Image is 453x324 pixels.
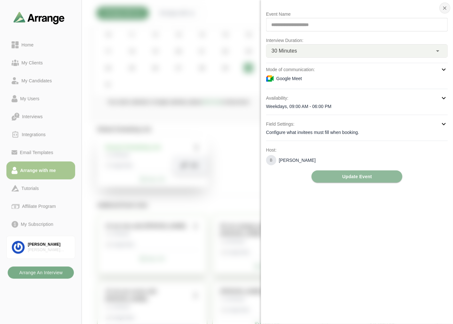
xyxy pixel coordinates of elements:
[18,220,56,228] div: My Subscription
[19,41,36,49] div: Home
[18,95,42,103] div: My Users
[266,75,448,82] div: Google Meet
[18,167,59,174] div: Arrange with me
[312,170,402,183] button: Update Event
[20,113,45,120] div: Interviews
[266,66,315,73] p: Mode of communication:
[266,10,448,18] p: Event Name
[6,126,75,144] a: Integrations
[6,215,75,233] a: My Subscription
[266,120,295,128] p: Field Settings:
[266,155,276,165] div: B
[28,242,70,247] div: [PERSON_NAME]
[8,267,74,279] button: Arrange An Interview
[6,36,75,54] a: Home
[279,157,316,163] p: [PERSON_NAME]
[19,77,54,85] div: My Candidates
[266,75,274,82] img: Meeting Mode Icon
[6,54,75,72] a: My Clients
[266,37,448,44] p: Interview Duration:
[6,108,75,126] a: Interviews
[28,247,70,253] div: [PERSON_NAME] Associates
[20,203,58,210] div: Affiliate Program
[6,72,75,90] a: My Candidates
[19,131,48,138] div: Integrations
[342,170,372,183] span: Update Event
[266,129,448,136] div: Configure what invitees must fill when booking.
[6,179,75,197] a: Tutorials
[19,267,63,279] b: Arrange An Interview
[266,94,289,102] p: Availability:
[19,185,41,192] div: Tutorials
[13,12,65,24] img: arrangeai-name-small-logo.4d2b8aee.svg
[6,144,75,162] a: Email Templates
[266,103,448,110] div: Weekdays, 09:00 AM - 06:00 PM
[6,197,75,215] a: Affiliate Program
[266,146,448,154] p: Host:
[6,162,75,179] a: Arrange with me
[6,236,75,259] a: [PERSON_NAME][PERSON_NAME] Associates
[6,90,75,108] a: My Users
[19,59,45,67] div: My Clients
[272,47,297,55] span: 30 Minutes
[17,149,56,156] div: Email Templates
